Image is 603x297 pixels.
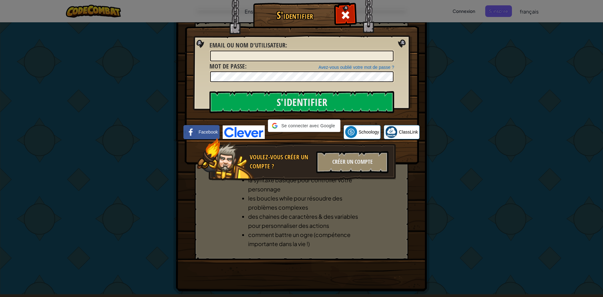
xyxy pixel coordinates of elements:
[198,129,218,135] span: Facebook
[250,153,312,171] div: Voulez-vous créer un compte ?
[399,129,418,135] span: ClassLink
[316,151,388,173] div: Créer un compte
[359,129,379,135] span: Schoology
[265,131,344,145] iframe: Bouton "Se connecter avec Google"
[185,126,197,138] img: facebook_small.png
[209,41,287,50] label: :
[385,126,397,138] img: classlink-logo-small.png
[209,62,245,70] span: Mot de passe
[209,91,394,113] input: S'identifier
[223,125,265,139] img: clever-logo-blue.png
[318,65,394,70] a: Avez-vous oublié votre mot de passe ?
[209,62,247,71] label: :
[255,10,335,21] h1: S'identifier
[209,41,285,49] span: Email ou nom d'utilisateur
[280,123,336,129] span: Se connecter avec Google
[268,119,340,132] div: Se connecter avec Google
[345,126,357,138] img: schoology.png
